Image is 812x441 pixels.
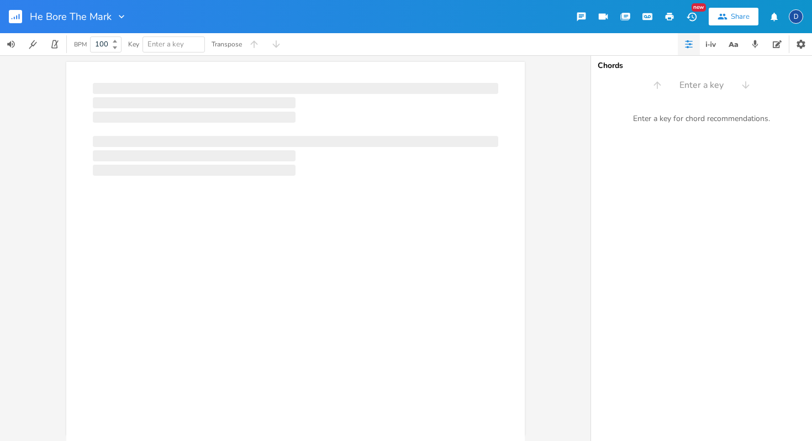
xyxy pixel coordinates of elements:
[598,62,805,70] div: Chords
[679,79,724,92] span: Enter a key
[789,9,803,24] div: David Jones
[212,41,242,48] div: Transpose
[30,12,112,22] span: He Bore The Mark
[789,4,803,29] button: D
[709,8,758,25] button: Share
[681,7,703,27] button: New
[692,3,706,12] div: New
[591,107,812,130] div: Enter a key for chord recommendations.
[74,41,87,48] div: BPM
[731,12,750,22] div: Share
[147,39,184,49] span: Enter a key
[128,41,139,48] div: Key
